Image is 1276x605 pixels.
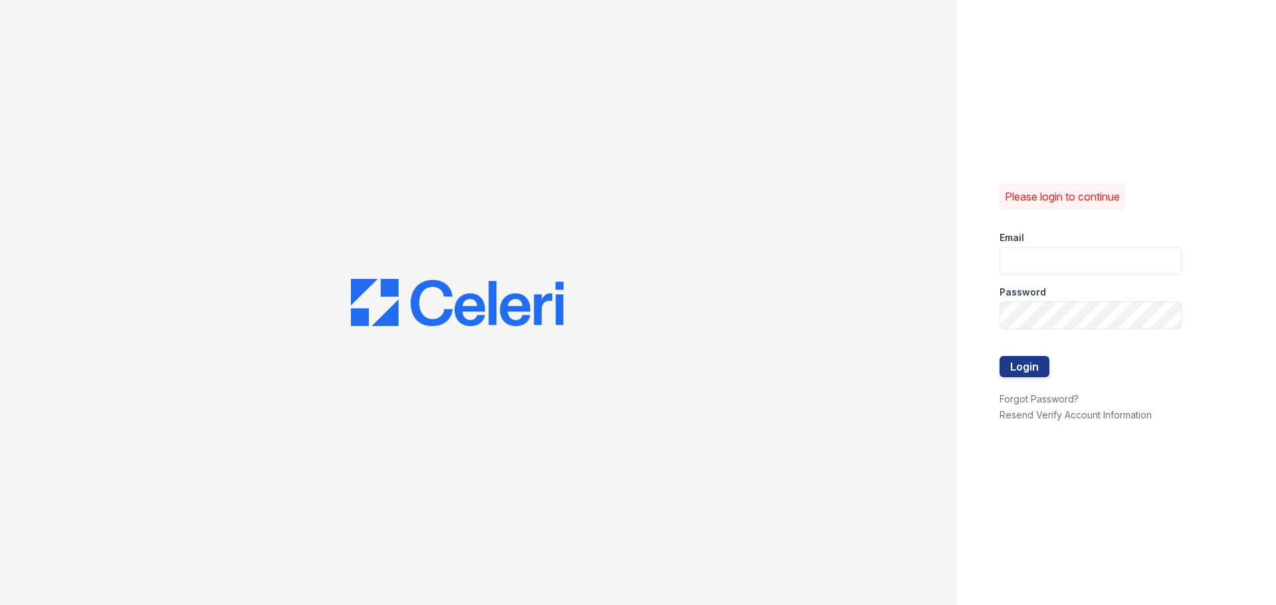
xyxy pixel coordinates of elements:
p: Please login to continue [1005,189,1120,205]
button: Login [1000,356,1049,377]
a: Resend Verify Account Information [1000,409,1152,420]
label: Password [1000,286,1046,299]
label: Email [1000,231,1024,244]
img: CE_Logo_Blue-a8612792a0a2168367f1c8372b55b34899dd931a85d93a1a3d3e32e68fde9ad4.png [351,279,564,327]
a: Forgot Password? [1000,393,1079,404]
